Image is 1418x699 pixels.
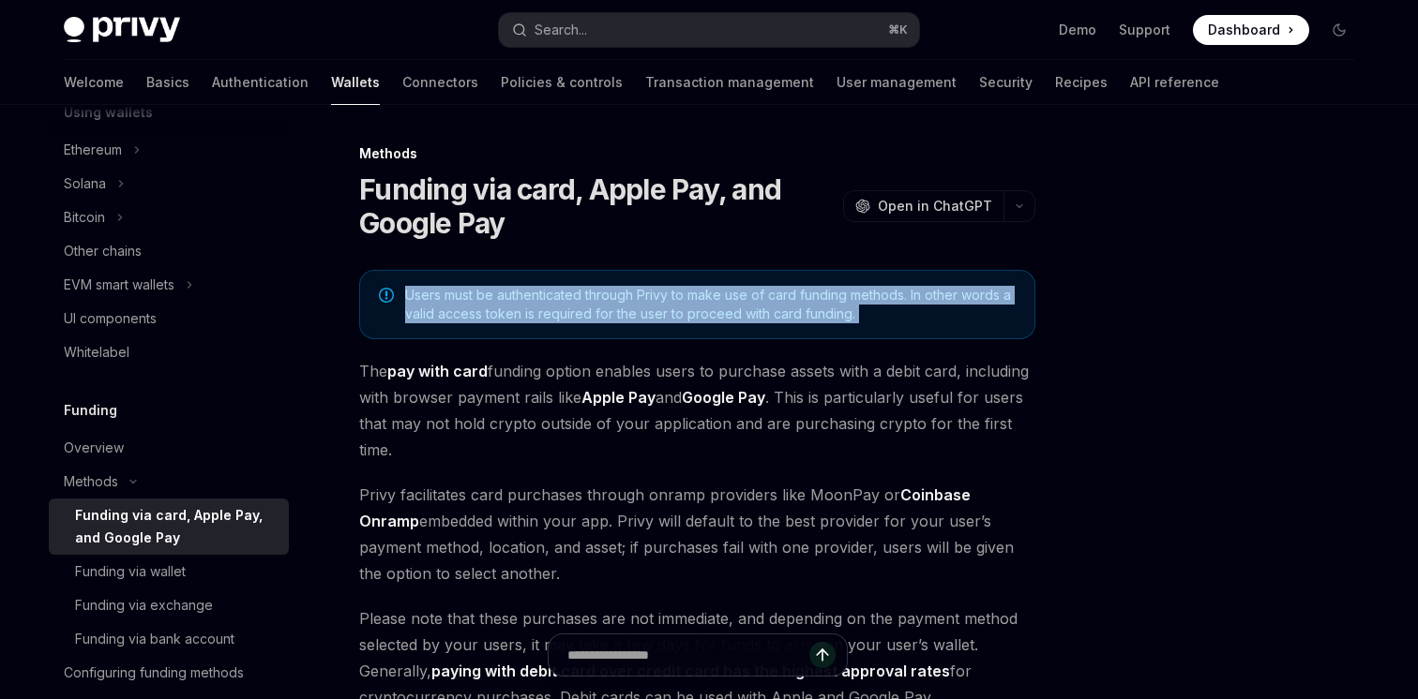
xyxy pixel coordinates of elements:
h5: Funding [64,399,117,422]
a: Wallets [331,60,380,105]
a: Basics [146,60,189,105]
a: Funding via wallet [49,555,289,588]
a: Overview [49,431,289,465]
div: Bitcoin [64,206,105,229]
div: EVM smart wallets [64,274,174,296]
a: Dashboard [1193,15,1309,45]
div: Funding via wallet [75,560,186,583]
a: Policies & controls [501,60,623,105]
a: Connectors [402,60,478,105]
button: Solana [49,167,289,201]
a: Recipes [1055,60,1108,105]
div: Ethereum [64,139,122,161]
a: Other chains [49,234,289,268]
input: Ask a question... [567,634,809,676]
div: Funding via exchange [75,594,213,617]
div: Whitelabel [64,341,129,364]
div: Funding via card, Apple Pay, and Google Pay [75,504,278,549]
button: Bitcoin [49,201,289,234]
div: Methods [359,144,1035,163]
button: Methods [49,465,289,498]
div: Configuring funding methods [64,662,244,684]
h1: Funding via card, Apple Pay, and Google Pay [359,172,836,240]
button: Toggle dark mode [1324,15,1354,45]
a: User management [837,60,957,105]
a: Support [1119,21,1170,39]
strong: Apple Pay [581,388,656,407]
div: UI components [64,307,157,330]
span: Open in ChatGPT [878,197,992,216]
div: Search... [535,19,587,41]
a: UI components [49,302,289,335]
a: Funding via card, Apple Pay, and Google Pay [49,498,289,555]
svg: Note [379,288,394,303]
div: Solana [64,172,106,195]
a: Transaction management [645,60,814,105]
button: EVM smart wallets [49,268,289,302]
strong: Google Pay [682,388,765,407]
a: Configuring funding methods [49,656,289,690]
a: Welcome [64,60,124,105]
div: Funding via bank account [75,628,234,650]
span: Dashboard [1208,21,1280,39]
button: Ethereum [49,133,289,167]
a: Security [979,60,1033,105]
div: Methods [64,470,118,493]
div: Other chains [64,240,142,262]
a: Whitelabel [49,335,289,369]
a: API reference [1130,60,1219,105]
img: dark logo [64,17,180,43]
a: Demo [1059,21,1096,39]
div: Overview [64,437,124,459]
button: Open in ChatGPT [843,190,1003,222]
button: Search...⌘K [499,13,919,47]
strong: pay with card [387,362,488,380]
span: The funding option enables users to purchase assets with a debit card, including with browser pay... [359,358,1035,463]
a: Funding via exchange [49,588,289,622]
a: Authentication [212,60,309,105]
a: Funding via bank account [49,622,289,656]
button: Send message [809,642,836,668]
span: Privy facilitates card purchases through onramp providers like MoonPay or embedded within your ap... [359,482,1035,587]
span: ⌘ K [888,22,908,37]
span: Users must be authenticated through Privy to make use of card funding methods. In other words a v... [405,286,1016,323]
